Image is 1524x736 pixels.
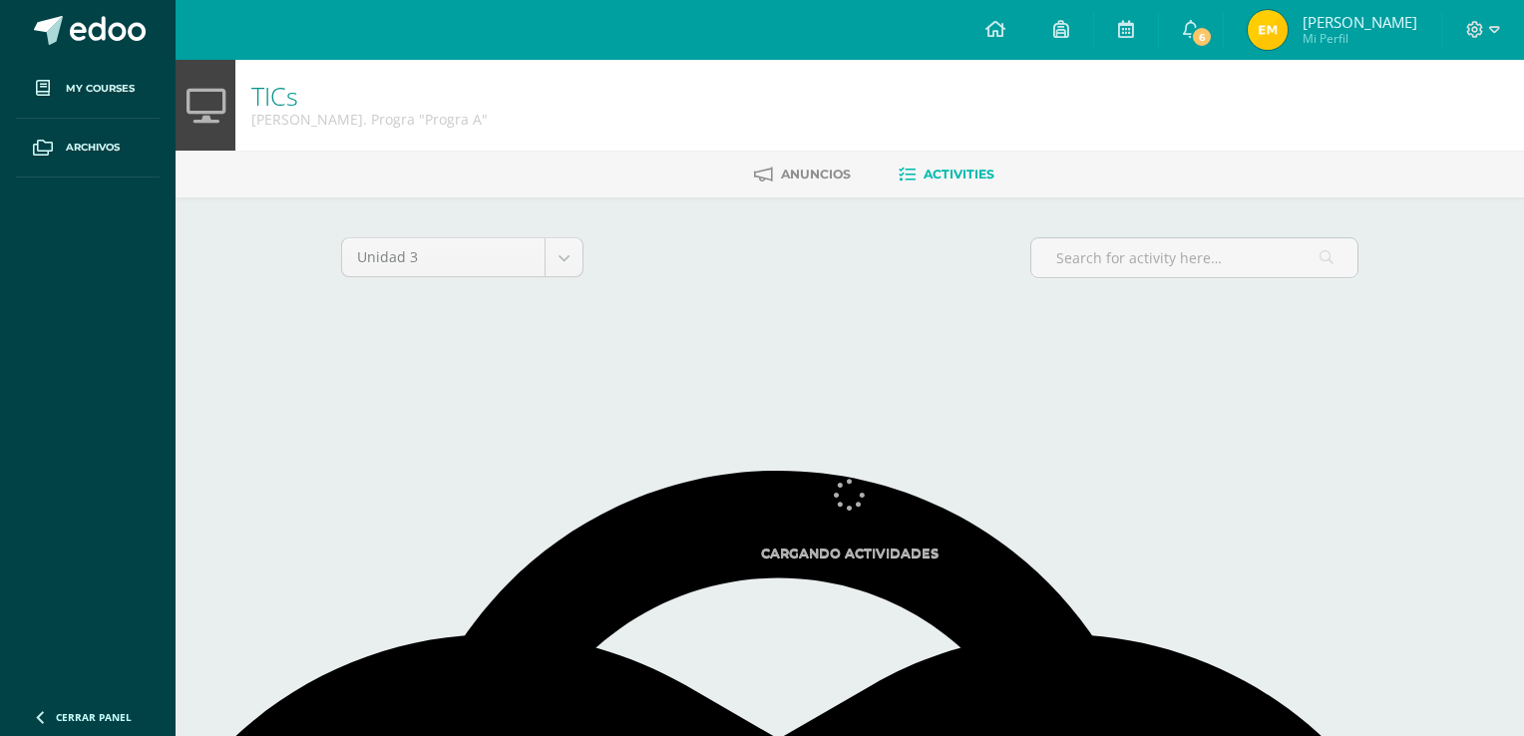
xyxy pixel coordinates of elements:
[899,159,994,190] a: Activities
[16,60,160,119] a: My courses
[924,167,994,182] span: Activities
[251,110,488,129] div: Quinto Bach. Progra 'Progra A'
[342,238,582,276] a: Unidad 3
[251,82,488,110] h1: TICs
[1303,30,1417,47] span: Mi Perfil
[1031,238,1357,277] input: Search for activity here…
[66,81,135,97] span: My courses
[781,167,851,182] span: Anuncios
[251,79,298,113] a: TICs
[56,710,132,724] span: Cerrar panel
[754,159,851,190] a: Anuncios
[66,140,120,156] span: Archivos
[16,119,160,178] a: Archivos
[1191,26,1213,48] span: 6
[1303,12,1417,32] span: [PERSON_NAME]
[1248,10,1288,50] img: a3cac6e9f30f36fe898afa7be4061810.png
[357,238,530,276] span: Unidad 3
[341,546,1358,560] label: Cargando actividades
